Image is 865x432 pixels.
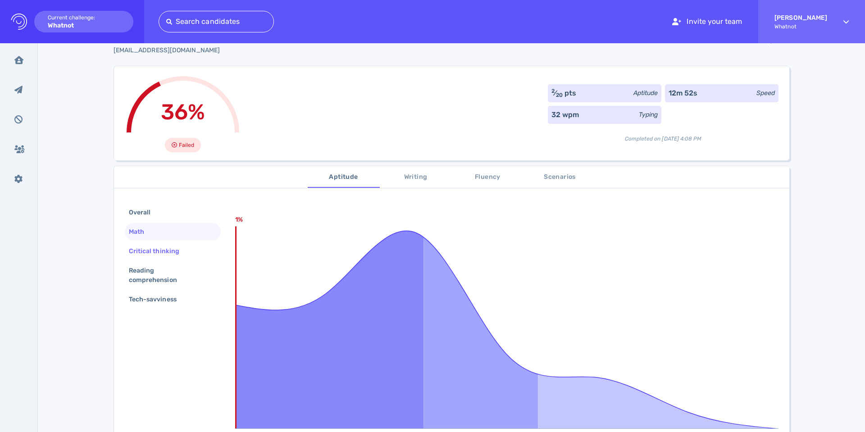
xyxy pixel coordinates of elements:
div: 32 wpm [551,109,579,120]
span: Fluency [457,172,519,183]
span: 36% [161,99,205,125]
div: Aptitude [633,88,658,98]
span: Aptitude [313,172,374,183]
span: Failed [179,140,194,150]
text: 1% [235,216,243,223]
span: Whatnot [774,23,827,30]
span: Writing [385,172,446,183]
sup: 2 [551,88,555,94]
sub: 20 [556,92,563,98]
div: 12m 52s [669,88,697,99]
div: Speed [756,88,775,98]
div: Click to copy the email address [114,45,246,55]
strong: [PERSON_NAME] [774,14,827,22]
div: Overall [127,206,161,219]
div: Reading comprehension [127,264,211,286]
div: Typing [639,110,658,119]
div: ⁄ pts [551,88,576,99]
div: Critical thinking [127,245,190,258]
div: Tech-savviness [127,293,187,306]
div: Completed on [DATE] 4:08 PM [548,127,778,143]
div: Math [127,225,155,238]
span: Scenarios [529,172,591,183]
